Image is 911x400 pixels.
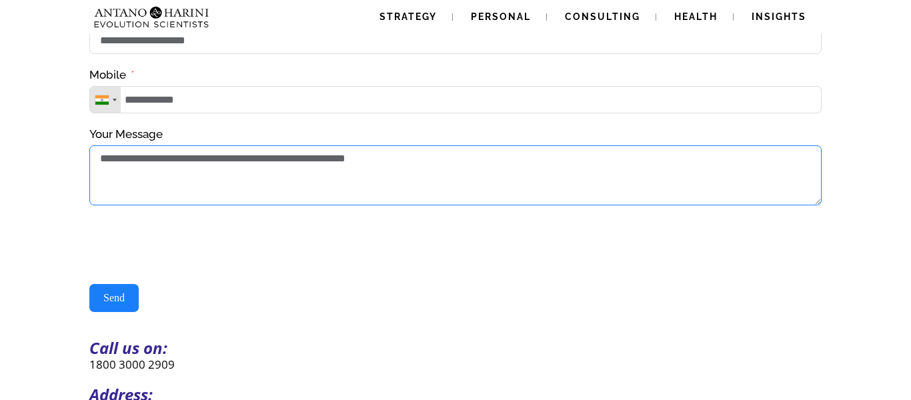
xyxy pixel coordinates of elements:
[89,284,139,312] button: Send
[89,67,135,83] label: Mobile
[379,11,437,22] span: Strategy
[89,337,167,359] strong: Call us on:
[565,11,640,22] span: Consulting
[89,357,822,372] p: 1800 3000 2909
[90,87,121,113] div: Telephone country code
[89,219,292,271] iframe: reCAPTCHA
[89,86,822,113] input: Mobile
[471,11,531,22] span: Personal
[89,27,822,54] input: Email
[89,127,163,142] label: Your Message
[674,11,718,22] span: Health
[89,145,822,205] textarea: Your Message
[752,11,806,22] span: Insights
